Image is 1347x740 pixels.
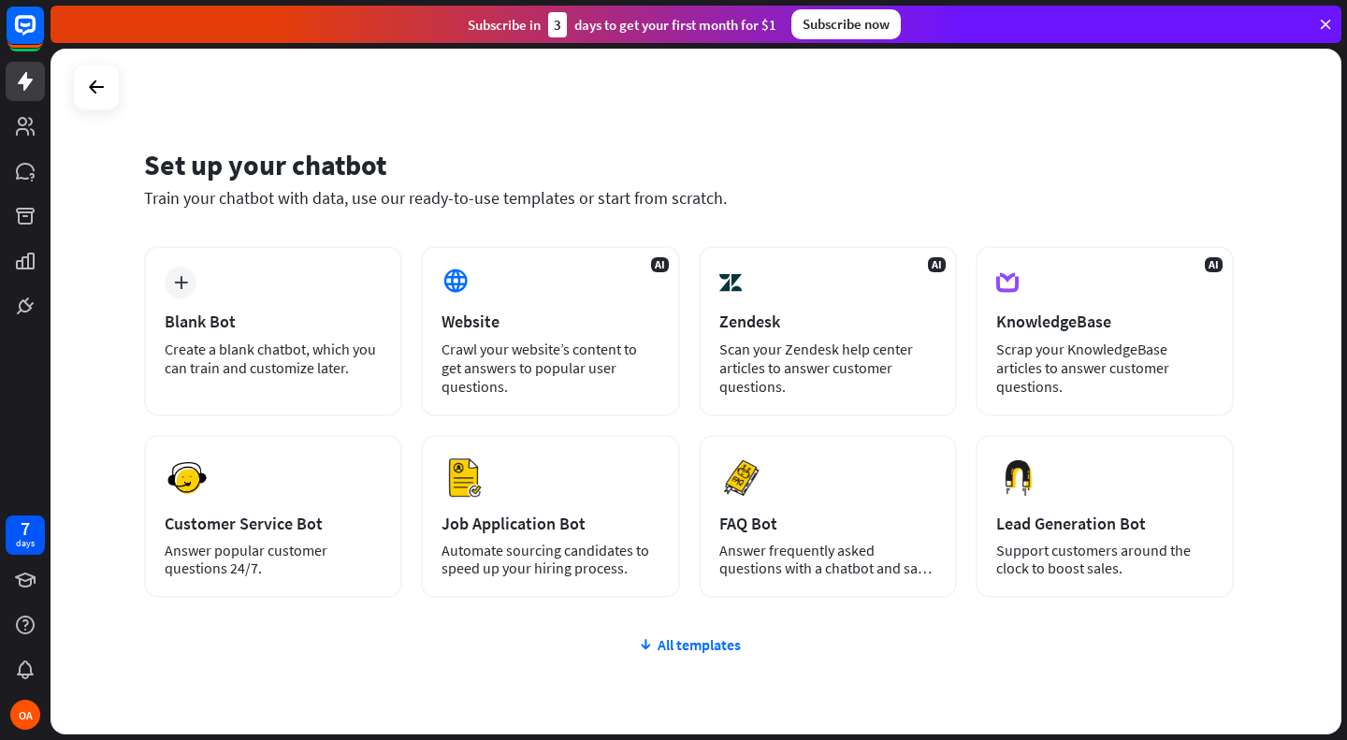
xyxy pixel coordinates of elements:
div: Answer popular customer questions 24/7. [165,542,382,577]
div: Website [442,311,659,332]
div: 3 [548,12,567,37]
div: KnowledgeBase [996,311,1213,332]
div: Job Application Bot [442,513,659,534]
div: Zendesk [719,311,936,332]
div: Answer frequently asked questions with a chatbot and save your time. [719,542,936,577]
div: OA [10,700,40,730]
div: Customer Service Bot [165,513,382,534]
div: Scrap your KnowledgeBase articles to answer customer questions. [996,340,1213,396]
div: Subscribe now [791,9,901,39]
div: Crawl your website’s content to get answers to popular user questions. [442,340,659,396]
div: Automate sourcing candidates to speed up your hiring process. [442,542,659,577]
div: Lead Generation Bot [996,513,1213,534]
i: plus [174,276,188,289]
div: 7 [21,520,30,537]
div: Create a blank chatbot, which you can train and customize later. [165,340,382,377]
div: Scan your Zendesk help center articles to answer customer questions. [719,340,936,396]
span: AI [928,257,946,272]
div: Train your chatbot with data, use our ready-to-use templates or start from scratch. [144,187,1234,209]
div: Support customers around the clock to boost sales. [996,542,1213,577]
div: Blank Bot [165,311,382,332]
div: Subscribe in days to get your first month for $1 [468,12,776,37]
span: AI [651,257,669,272]
div: FAQ Bot [719,513,936,534]
a: 7 days [6,515,45,555]
div: Set up your chatbot [144,147,1234,182]
div: days [16,537,35,550]
div: All templates [144,635,1234,654]
span: AI [1205,257,1223,272]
